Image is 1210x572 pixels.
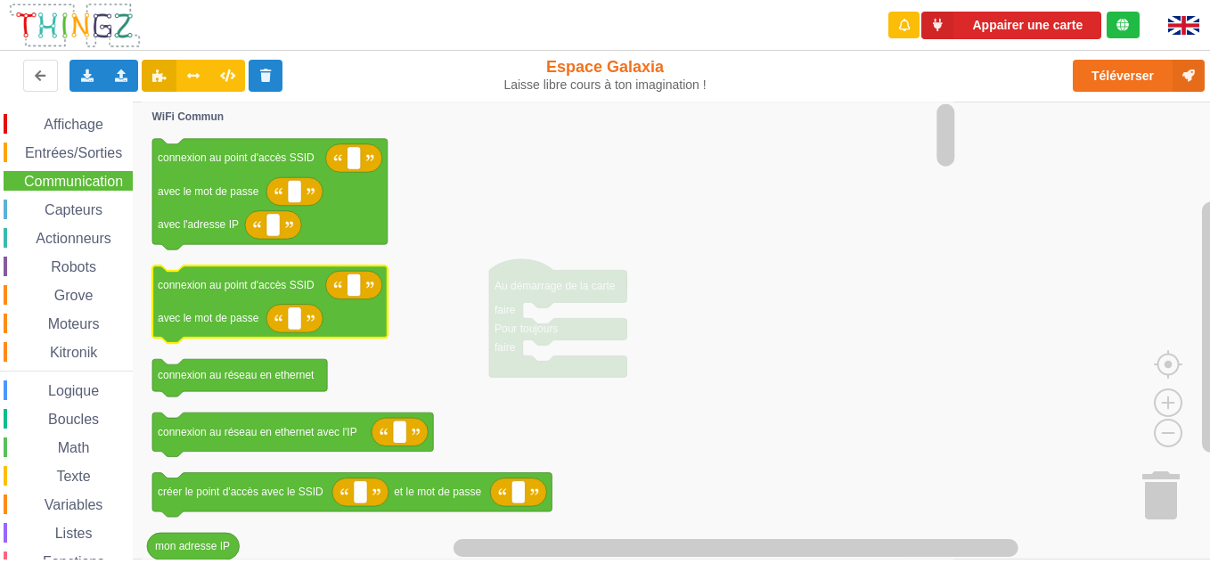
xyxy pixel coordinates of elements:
[503,78,707,93] div: Laisse libre cours à ton imagination !
[1073,60,1205,92] button: Téléverser
[53,526,95,541] span: Listes
[47,345,100,360] span: Kitronik
[22,145,125,160] span: Entrées/Sorties
[158,426,357,438] text: connexion au réseau en ethernet avec l'IP
[42,497,106,512] span: Variables
[158,151,315,164] text: connexion au point d'accès SSID
[1107,12,1140,38] div: Tu es connecté au serveur de création de Thingz
[158,218,239,231] text: avec l'adresse IP
[152,110,225,123] text: WiFi Commun
[158,369,315,381] text: connexion au réseau en ethernet
[45,412,102,427] span: Boucles
[1168,16,1199,35] img: gb.png
[503,57,707,93] div: Espace Galaxia
[394,486,481,498] text: et le mot de passe
[55,440,93,455] span: Math
[40,554,107,569] span: Fonctions
[158,279,315,291] text: connexion au point d'accès SSID
[48,259,99,274] span: Robots
[41,117,105,132] span: Affichage
[158,486,323,498] text: créer le point d'accès avec le SSID
[45,316,102,331] span: Moteurs
[21,174,126,189] span: Communication
[33,231,114,246] span: Actionneurs
[921,12,1101,39] button: Appairer une carte
[45,383,102,398] span: Logique
[42,202,105,217] span: Capteurs
[8,2,142,49] img: thingz_logo.png
[53,469,93,484] span: Texte
[158,312,259,324] text: avec le mot de passe
[52,288,96,303] span: Grove
[158,185,259,198] text: avec le mot de passe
